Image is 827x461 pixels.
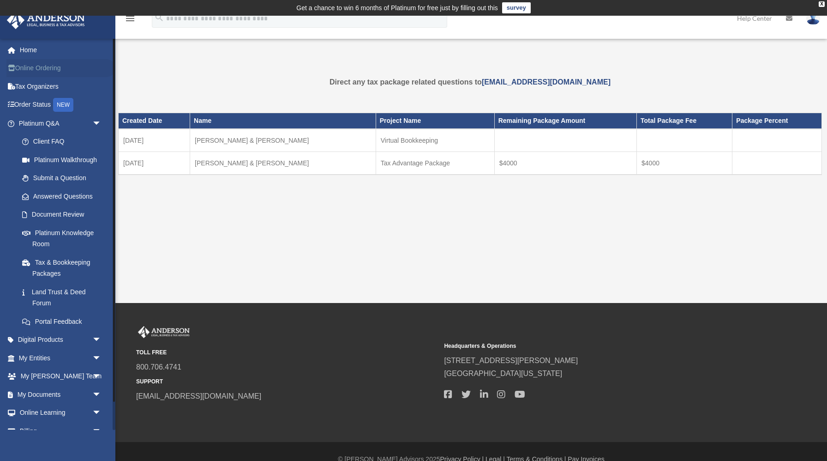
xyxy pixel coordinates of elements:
[6,96,115,115] a: Order StatusNEW
[6,59,115,78] a: Online Ordering
[136,392,261,400] a: [EMAIL_ADDRESS][DOMAIN_NAME]
[330,78,611,86] strong: Direct any tax package related questions to
[92,367,111,386] span: arrow_drop_down
[136,363,181,371] a: 800.706.4741
[13,133,115,151] a: Client FAQ
[6,331,115,349] a: Digital Productsarrow_drop_down
[819,1,825,7] div: close
[502,2,531,13] a: survey
[119,152,190,175] td: [DATE]
[13,151,115,169] a: Platinum Walkthrough
[482,78,611,86] a: [EMAIL_ADDRESS][DOMAIN_NAME]
[13,169,115,188] a: Submit a Question
[376,129,494,152] td: Virtual Bookkeeping
[136,348,437,358] small: TOLL FREE
[6,41,115,59] a: Home
[444,357,578,364] a: [STREET_ADDRESS][PERSON_NAME]
[6,114,115,133] a: Platinum Q&Aarrow_drop_down
[637,113,732,129] th: Total Package Fee
[92,422,111,441] span: arrow_drop_down
[732,113,822,129] th: Package Percent
[637,152,732,175] td: $4000
[6,367,115,386] a: My [PERSON_NAME] Teamarrow_drop_down
[296,2,498,13] div: Get a chance to win 6 months of Platinum for free just by filling out this
[125,16,136,24] a: menu
[92,114,111,133] span: arrow_drop_down
[125,13,136,24] i: menu
[13,253,111,283] a: Tax & Bookkeeping Packages
[6,404,115,422] a: Online Learningarrow_drop_down
[119,113,190,129] th: Created Date
[13,224,115,253] a: Platinum Knowledge Room
[190,152,376,175] td: [PERSON_NAME] & [PERSON_NAME]
[119,129,190,152] td: [DATE]
[13,206,115,224] a: Document Review
[494,113,636,129] th: Remaining Package Amount
[92,349,111,368] span: arrow_drop_down
[53,98,73,112] div: NEW
[92,331,111,350] span: arrow_drop_down
[494,152,636,175] td: $4000
[806,12,820,25] img: User Pic
[92,385,111,404] span: arrow_drop_down
[6,77,115,96] a: Tax Organizers
[4,11,88,29] img: Anderson Advisors Platinum Portal
[444,341,745,351] small: Headquarters & Operations
[6,422,115,440] a: Billingarrow_drop_down
[376,113,494,129] th: Project Name
[13,187,115,206] a: Answered Questions
[444,370,562,377] a: [GEOGRAPHIC_DATA][US_STATE]
[190,113,376,129] th: Name
[6,385,115,404] a: My Documentsarrow_drop_down
[13,283,115,312] a: Land Trust & Deed Forum
[92,404,111,423] span: arrow_drop_down
[136,377,437,387] small: SUPPORT
[6,349,115,367] a: My Entitiesarrow_drop_down
[376,152,494,175] td: Tax Advantage Package
[154,12,164,23] i: search
[190,129,376,152] td: [PERSON_NAME] & [PERSON_NAME]
[13,312,115,331] a: Portal Feedback
[136,326,192,338] img: Anderson Advisors Platinum Portal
